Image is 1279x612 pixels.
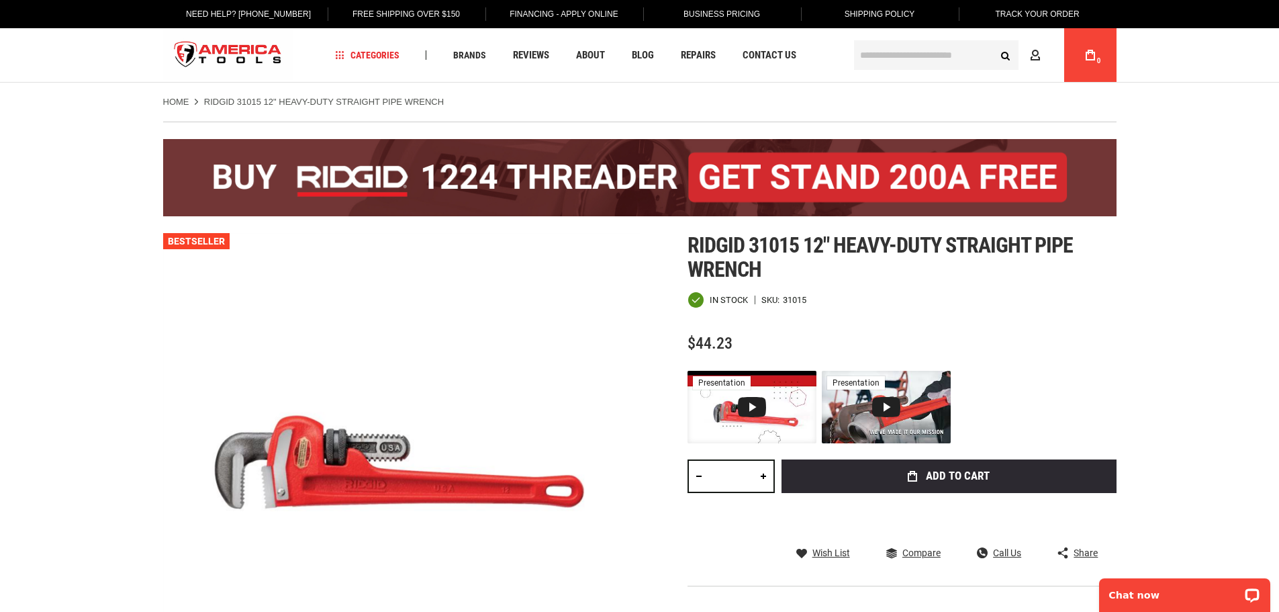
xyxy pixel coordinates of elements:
[1090,570,1279,612] iframe: LiveChat chat widget
[626,46,660,64] a: Blog
[204,97,444,107] strong: RIDGID 31015 12" HEAVY-DUTY STRAIGHT PIPE WRENCH
[688,292,748,308] div: Availability
[513,50,549,60] span: Reviews
[688,232,1074,282] span: Ridgid 31015 12" heavy-duty straight pipe wrench
[845,9,915,19] span: Shipping Policy
[688,334,732,353] span: $44.23
[783,296,806,304] div: 31015
[447,46,492,64] a: Brands
[570,46,611,64] a: About
[926,470,990,482] span: Add to Cart
[779,497,1119,536] iframe: Secure express checkout frame
[710,296,748,304] span: In stock
[335,50,399,60] span: Categories
[1074,548,1098,558] span: Share
[675,46,722,64] a: Repairs
[886,547,941,559] a: Compare
[163,30,293,81] a: store logo
[993,42,1019,68] button: Search
[1097,57,1101,64] span: 0
[453,50,486,60] span: Brands
[163,139,1117,216] img: BOGO: Buy the RIDGID® 1224 Threader (26092), get the 92467 200A Stand FREE!
[681,50,716,60] span: Repairs
[812,548,850,558] span: Wish List
[737,46,802,64] a: Contact Us
[902,548,941,558] span: Compare
[781,460,1117,493] button: Add to Cart
[977,547,1021,559] a: Call Us
[507,46,555,64] a: Reviews
[761,296,783,304] strong: SKU
[329,46,406,64] a: Categories
[1078,28,1103,82] a: 0
[163,96,189,108] a: Home
[993,548,1021,558] span: Call Us
[632,50,654,60] span: Blog
[163,30,293,81] img: America Tools
[576,50,605,60] span: About
[796,547,850,559] a: Wish List
[743,50,796,60] span: Contact Us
